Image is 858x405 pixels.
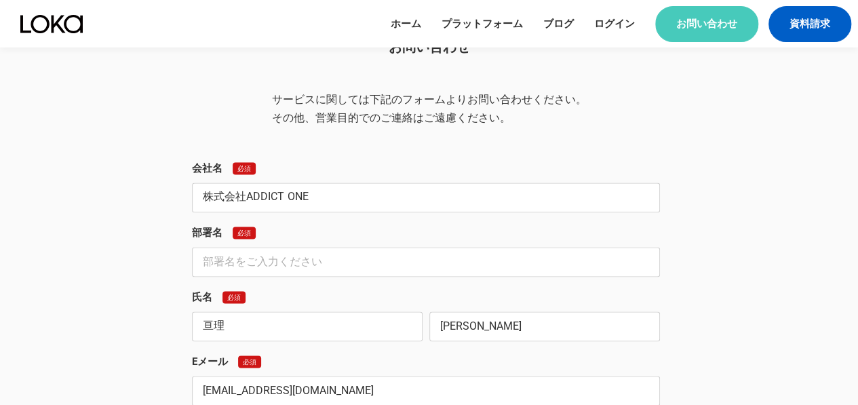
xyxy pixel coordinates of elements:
[272,90,587,127] p: サービスに関しては下記のフォームよりお問い合わせください。 その他、営業目的でのご連絡はご遠慮ください。
[192,311,423,341] input: 姓
[192,247,660,277] input: 部署名をご入力ください
[768,6,851,42] a: 資料請求
[192,355,228,369] p: Eメール
[243,358,256,366] p: 必須
[192,161,222,176] p: 会社名
[391,17,421,31] a: ホーム
[442,17,523,31] a: プラットフォーム
[192,290,212,305] p: 氏名
[192,226,222,240] p: 部署名
[655,6,758,42] a: お問い合わせ
[237,229,251,237] p: 必須
[594,17,635,31] a: ログイン
[227,293,241,301] p: 必須
[429,311,660,341] input: 名
[237,164,251,172] p: 必須
[543,17,574,31] a: ブログ
[192,182,660,212] input: 会社名をご入力ください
